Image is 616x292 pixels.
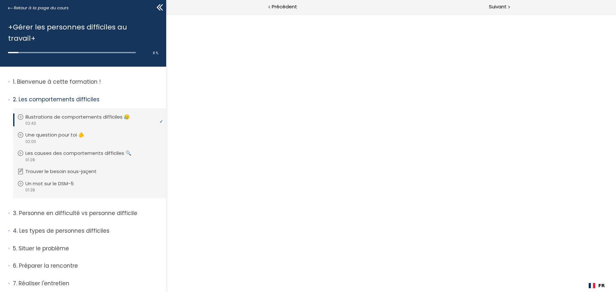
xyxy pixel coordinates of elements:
span: 8 % [153,51,158,55]
span: 1. [13,78,15,86]
span: Précédent [272,3,297,11]
span: 4. [13,227,18,235]
div: Language selected: Français [584,279,610,292]
span: 7. [13,279,17,288]
span: 02:03 [25,139,36,145]
span: 6. [13,262,17,270]
span: Retour à la page du cours [14,4,69,12]
p: Situer le problème [13,245,161,253]
p: Réaliser l'entretien [13,279,161,288]
p: Illustrations de comportements difficiles 😥 [25,113,140,121]
p: Bienvenue à cette formation ! [13,78,161,86]
div: Language Switcher [584,279,610,292]
p: Les comportements difficiles [13,96,161,104]
a: Retour à la page du cours [8,4,69,12]
p: Une question pour toi 🫵 [25,131,94,138]
p: Personne en difficulté vs personne difficile [13,209,161,217]
span: 2. [13,96,17,104]
span: 3. [13,209,17,217]
p: Préparer la rencontre [13,262,161,270]
p: Les types de personnes difficiles [13,227,161,235]
span: 5. [13,245,17,253]
img: Français flag [589,283,595,288]
h1: +Gérer les personnes difficiles au travail+ [8,21,155,44]
span: Suivant [489,3,507,11]
a: FR [589,283,605,288]
span: 02:43 [25,121,36,126]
